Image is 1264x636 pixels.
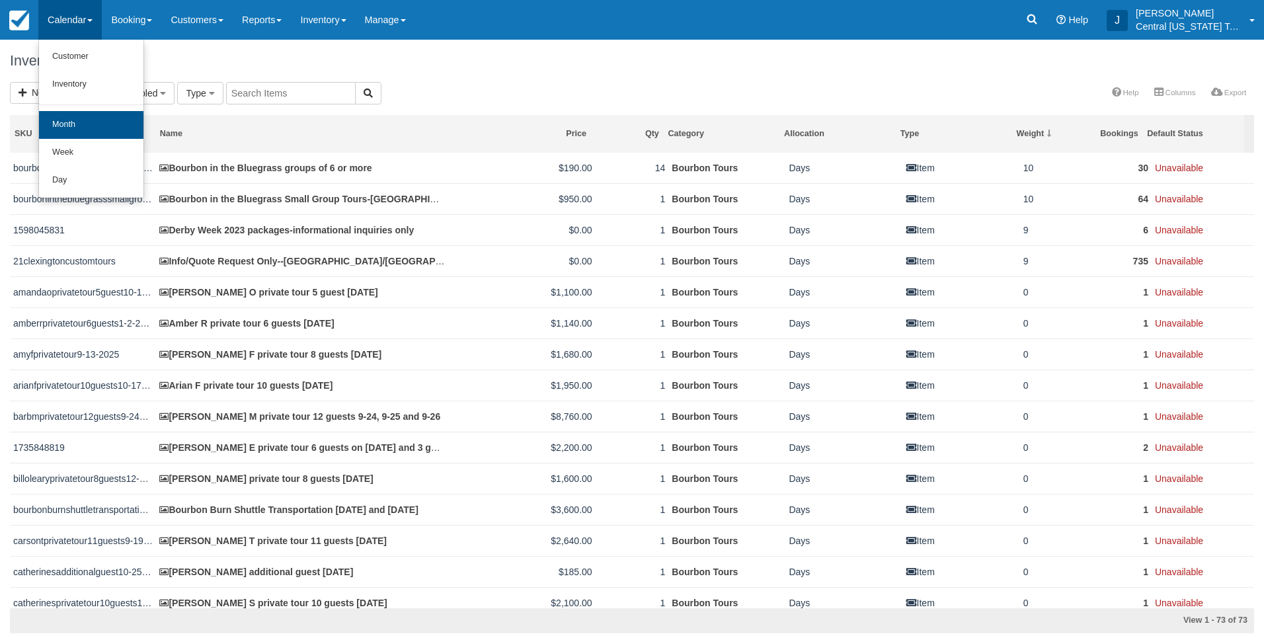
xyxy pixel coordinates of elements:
[903,370,1020,401] td: Item
[1152,494,1254,525] td: Unavailable
[1056,15,1066,24] i: Help
[38,40,144,198] ul: Calendar
[596,128,659,139] div: Qty
[668,338,785,370] td: Bourbon Tours
[1143,349,1148,360] a: 1
[159,411,440,422] a: [PERSON_NAME] M private tour 12 guests 9-24, 9-25 and 9-26
[596,214,669,245] td: 1
[903,153,1020,184] td: Item
[668,183,785,214] td: Bourbon Tours
[1138,194,1148,204] a: 64
[449,463,595,494] td: $1,600.00
[159,567,353,577] a: [PERSON_NAME] additional guest [DATE]
[186,88,206,99] span: Type
[1152,245,1254,276] td: Unavailable
[177,82,223,104] button: Type
[1152,338,1254,370] td: Unavailable
[159,163,372,173] a: Bourbon in the Bluegrass groups of 6 or more
[1020,370,1079,401] td: 0
[1078,494,1152,525] td: 1
[160,128,442,139] div: Name
[10,338,156,370] td: amyfprivatetour9-13-2025
[449,401,595,432] td: $8,760.00
[668,432,785,463] td: Bourbon Tours
[156,153,449,184] td: Bourbon in the Bluegrass groups of 6 or more
[10,245,156,276] td: 21clexingtoncustomtours
[1155,442,1203,453] span: Unavailable
[10,53,1254,69] h1: Inventory
[596,587,669,618] td: 1
[903,245,1020,276] td: Item
[159,536,387,546] a: [PERSON_NAME] T private tour 11 guests [DATE]
[1104,83,1254,104] ul: More
[668,525,785,556] td: Bourbon Tours
[449,245,595,276] td: $0.00
[672,163,738,173] a: Bourbon Tours
[903,587,1020,618] td: Item
[10,82,79,104] a: New Item
[668,276,785,307] td: Bourbon Tours
[668,370,785,401] td: Bourbon Tours
[1155,536,1203,546] span: Unavailable
[156,494,449,525] td: Bourbon Burn Shuttle Transportation 9-26-2025 and 9-27-2025
[156,432,449,463] td: Bernard E private tour 6 guests on 10-2-25 and 3 guests on 10-3-25
[1078,276,1152,307] td: 1
[1133,256,1148,266] a: 735
[10,276,156,307] td: amandaoprivatetour5guest10-10-2025
[1155,194,1203,204] span: Unavailable
[1147,128,1240,139] div: Default Status
[1143,411,1148,422] a: 1
[1078,153,1152,184] td: 30
[10,432,156,463] td: 1735848819
[449,276,595,307] td: $1,100.00
[1078,401,1152,432] td: 1
[159,442,502,453] a: [PERSON_NAME] E private tour 6 guests on [DATE] and 3 guests on [DATE]
[1203,83,1254,102] a: Export
[450,128,586,139] div: Price
[668,556,785,587] td: Bourbon Tours
[15,128,151,139] div: SKU
[156,183,449,214] td: Bourbon in the Bluegrass Small Group Tours-Lexington area pickup (up to 4 guests) - 2025
[672,411,738,422] a: Bourbon Tours
[672,225,738,235] a: Bourbon Tours
[159,349,381,360] a: [PERSON_NAME] F private tour 8 guests [DATE]
[1155,504,1203,515] span: Unavailable
[668,463,785,494] td: Bourbon Tours
[1020,245,1079,276] td: 9
[784,128,891,139] div: Allocation
[1152,370,1254,401] td: Unavailable
[1152,183,1254,214] td: Unavailable
[1104,83,1146,102] a: Help
[785,183,902,214] td: Days
[1155,225,1203,235] span: Unavailable
[596,432,669,463] td: 1
[449,494,595,525] td: $3,600.00
[785,525,902,556] td: Days
[10,401,156,432] td: barbmprivatetour12guests9-249-25and9-26
[1155,380,1203,391] span: Unavailable
[785,556,902,587] td: Days
[156,556,449,587] td: Catherine S additional guest 10-25-2025
[785,494,902,525] td: Days
[668,153,785,184] td: Bourbon Tours
[785,338,902,370] td: Days
[1143,380,1148,391] a: 1
[1152,153,1254,184] td: Unavailable
[1020,153,1079,184] td: 10
[1152,525,1254,556] td: Unavailable
[156,214,449,245] td: Derby Week 2023 packages-informational inquiries only
[672,256,738,266] a: Bourbon Tours
[449,307,595,338] td: $1,140.00
[39,139,143,167] a: Week
[1152,556,1254,587] td: Unavailable
[1155,349,1203,360] span: Unavailable
[672,442,738,453] a: Bourbon Tours
[596,556,669,587] td: 1
[10,463,156,494] td: billolearyprivatetour8guests12-7-2025
[903,276,1020,307] td: Item
[785,276,902,307] td: Days
[1155,598,1203,608] span: Unavailable
[672,194,738,204] a: Bourbon Tours
[1152,587,1254,618] td: Unavailable
[672,598,738,608] a: Bourbon Tours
